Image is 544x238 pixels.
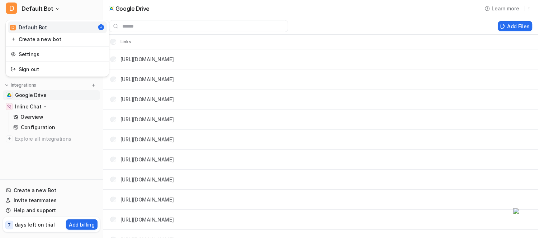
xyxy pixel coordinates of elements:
img: reset [11,35,16,43]
div: DDefault Bot [6,20,109,77]
a: Create a new bot [8,33,107,45]
a: Settings [8,48,107,60]
div: Default Bot [10,24,47,31]
img: reset [11,65,16,73]
span: D [6,3,17,14]
span: Default Bot [22,4,53,14]
a: Sign out [8,63,107,75]
img: reset [11,50,16,58]
span: D [10,25,16,30]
